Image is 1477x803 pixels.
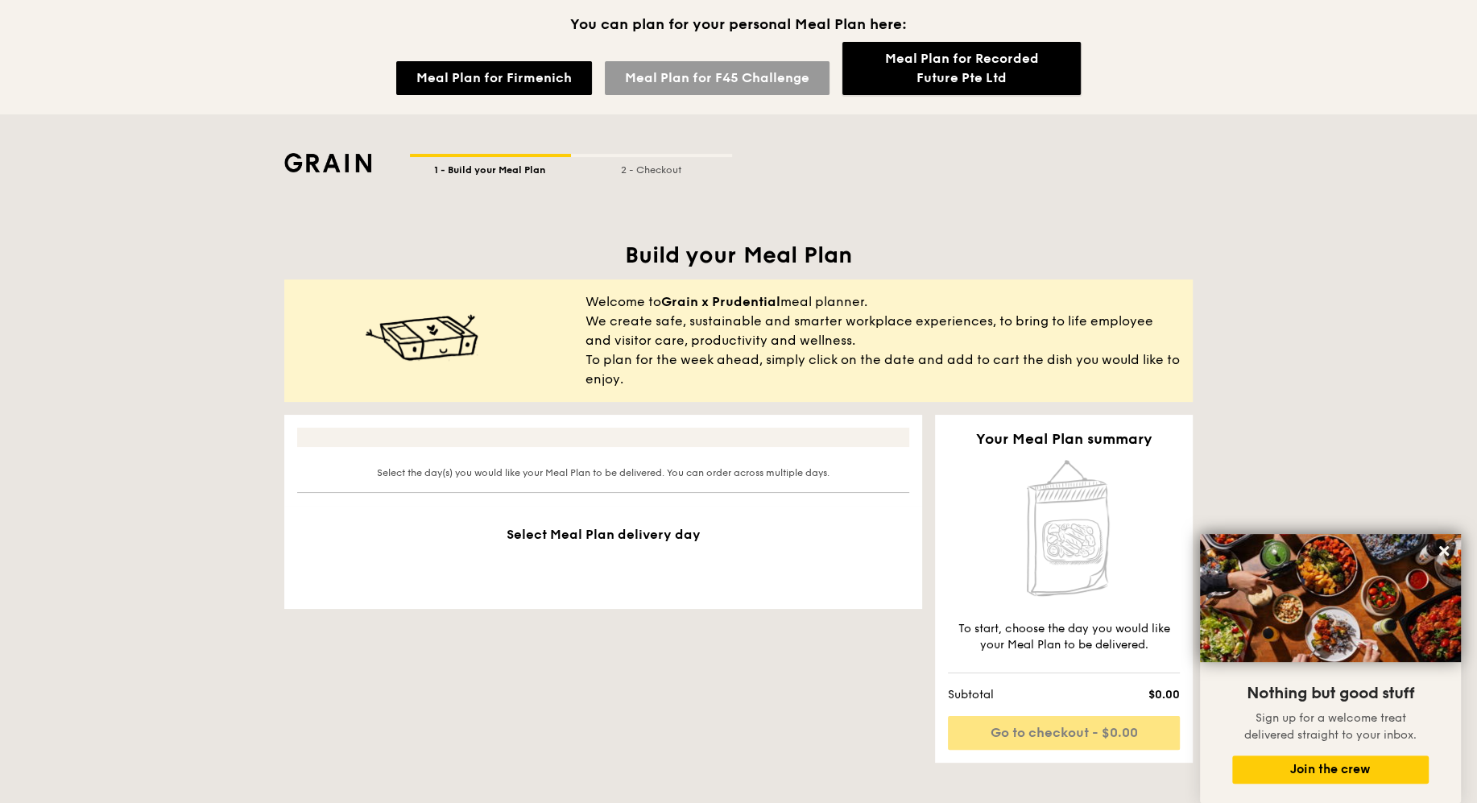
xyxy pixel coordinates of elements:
[284,153,371,172] img: Grain
[585,292,1180,389] span: Welcome to meal planner. We create safe, sustainable and smarter workplace experiences, to bring ...
[284,506,922,609] div: Select Meal Plan delivery day
[13,13,1464,42] div: You can plan for your personal Meal Plan here:
[842,42,1081,95] a: Meal Plan for Recorded Future Pte Ltd
[304,466,903,479] div: Select the day(s) you would like your Meal Plan to be delivered. You can order across multiple days.
[410,157,571,176] div: 1 - Build your Meal Plan
[1244,711,1417,742] span: Sign up for a welcome treat delivered straight to your inbox.
[1016,457,1111,602] img: Home delivery
[366,314,478,362] img: meal-happy@2x.c9d3c595.png
[1232,755,1429,784] button: Join the crew
[396,61,592,95] a: Meal Plan for Firmenich
[1200,534,1461,662] img: DSC07876-Edit02-Large.jpeg
[948,687,1087,703] span: Subtotal
[1247,684,1414,703] span: Nothing but good stuff
[571,157,732,176] div: 2 - Checkout
[661,294,780,309] b: Grain x Prudential
[948,428,1180,450] h2: Your Meal Plan summary
[948,716,1180,750] a: Go to checkout - $0.00
[284,241,1193,270] h1: Build your Meal Plan
[605,61,830,95] a: Meal Plan for F45 Challenge
[948,621,1180,653] div: To start, choose the day you would like your Meal Plan to be delivered.
[1087,687,1180,703] span: $0.00
[1431,538,1457,564] button: Close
